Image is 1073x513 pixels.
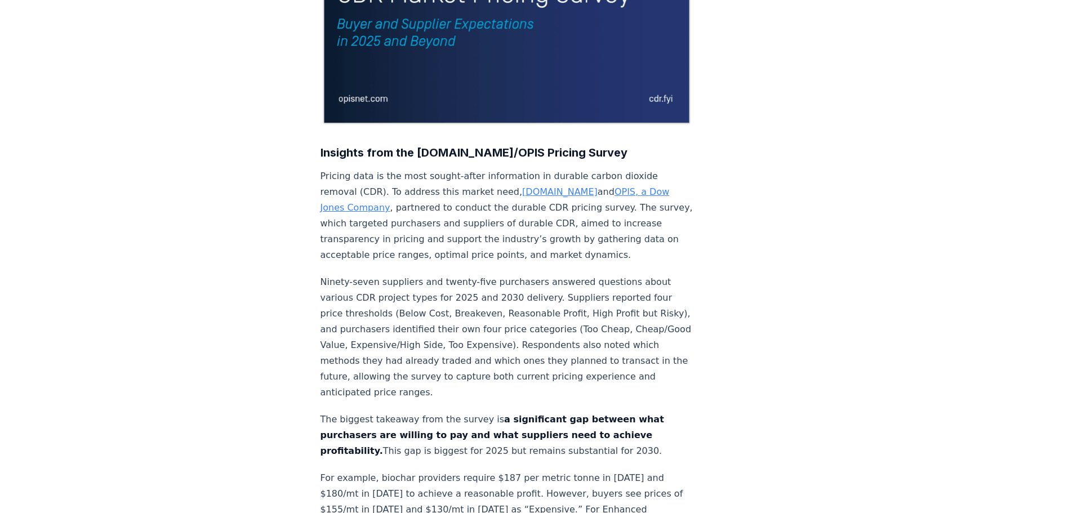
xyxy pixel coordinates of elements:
[522,186,598,197] a: [DOMAIN_NAME]
[320,414,664,456] strong: a significant gap between what purchasers are willing to pay and what suppliers need to achieve p...
[320,412,693,459] p: The biggest takeaway from the survey is This gap is biggest for 2025 but remains substantial for ...
[320,168,693,263] p: Pricing data is the most sought-after information in durable carbon dioxide removal (CDR). To add...
[320,274,693,400] p: Ninety-seven suppliers and twenty-five purchasers answered questions about various CDR project ty...
[320,146,627,159] strong: Insights from the [DOMAIN_NAME]/OPIS Pricing Survey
